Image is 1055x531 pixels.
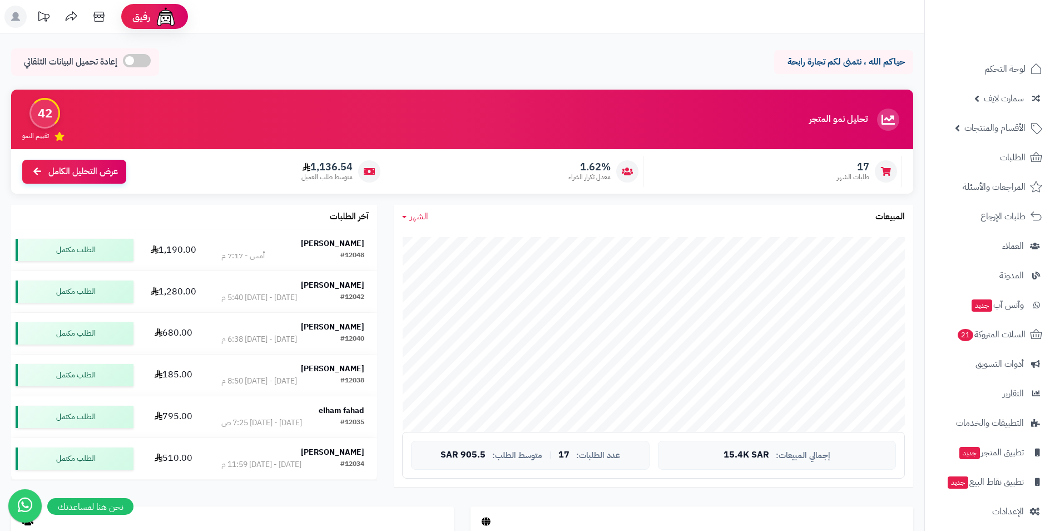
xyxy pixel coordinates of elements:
td: 185.00 [138,355,209,396]
strong: [PERSON_NAME] [301,363,364,375]
strong: elham fahad [319,405,364,416]
div: [DATE] - [DATE] 6:38 م [221,334,297,345]
span: تطبيق المتجر [958,445,1024,460]
td: 795.00 [138,396,209,437]
span: الأقسام والمنتجات [964,120,1026,136]
td: 510.00 [138,438,209,479]
a: أدوات التسويق [932,351,1048,377]
div: [DATE] - [DATE] 8:50 م [221,376,297,387]
div: [DATE] - [DATE] 7:25 ص [221,417,302,429]
span: وآتس آب [970,297,1024,313]
a: تطبيق نقاط البيعجديد [932,469,1048,495]
strong: [PERSON_NAME] [301,238,364,249]
div: الطلب مكتمل [16,406,133,428]
a: الشهر [402,210,428,223]
div: #12040 [340,334,364,345]
div: #12042 [340,292,364,303]
a: السلات المتروكة21 [932,321,1048,348]
span: عدد الطلبات: [576,451,620,460]
span: أدوات التسويق [975,356,1024,372]
span: | [549,451,552,459]
span: إجمالي المبيعات: [776,451,830,460]
span: 1,136.54 [301,161,353,173]
span: جديد [948,476,968,489]
span: الطلبات [1000,150,1026,165]
h3: آخر الطلبات [330,212,369,222]
div: الطلب مكتمل [16,281,133,303]
a: الإعدادات [932,498,1048,525]
div: #12034 [340,459,364,470]
span: متوسط الطلب: [492,451,542,460]
span: 905.5 SAR [440,450,486,460]
span: 17 [558,450,569,460]
img: ai-face.png [155,6,177,28]
h3: تحليل نمو المتجر [809,115,868,125]
span: الإعدادات [992,504,1024,519]
span: المراجعات والأسئلة [963,179,1026,195]
span: 15.4K SAR [724,450,769,460]
div: الطلب مكتمل [16,322,133,345]
span: المدونة [999,268,1024,283]
strong: [PERSON_NAME] [301,446,364,458]
div: أمس - 7:17 م [221,250,265,262]
div: [DATE] - [DATE] 11:59 م [221,459,301,470]
span: متوسط طلب العميل [301,173,353,182]
a: الطلبات [932,144,1048,171]
a: التقارير [932,380,1048,407]
span: جديد [959,447,980,459]
span: 21 [957,328,974,342]
a: طلبات الإرجاع [932,203,1048,230]
span: رفيق [132,10,150,23]
span: التقارير [1003,386,1024,401]
div: [DATE] - [DATE] 5:40 م [221,292,297,303]
a: تحديثات المنصة [29,6,57,31]
strong: [PERSON_NAME] [301,279,364,291]
h3: المبيعات [875,212,905,222]
span: التطبيقات والخدمات [956,415,1024,431]
a: المدونة [932,262,1048,289]
span: طلبات الشهر [837,173,869,182]
span: تطبيق نقاط البيع [947,474,1024,490]
span: إعادة تحميل البيانات التلقائي [24,56,117,68]
span: تقييم النمو [22,131,49,141]
span: 17 [837,161,869,173]
span: جديد [972,299,992,312]
p: حياكم الله ، نتمنى لكم تجارة رابحة [782,56,905,68]
div: #12035 [340,417,364,429]
span: لوحة التحكم [984,61,1026,77]
a: العملاء [932,233,1048,259]
strong: [PERSON_NAME] [301,321,364,333]
a: وآتس آبجديد [932,292,1048,318]
a: عرض التحليل الكامل [22,160,126,184]
div: الطلب مكتمل [16,448,133,470]
span: السلات المتروكة [957,327,1026,342]
a: تطبيق المتجرجديد [932,439,1048,466]
span: سمارت لايف [984,91,1024,106]
span: 1.62% [568,161,611,173]
td: 1,190.00 [138,229,209,271]
div: الطلب مكتمل [16,239,133,261]
div: الطلب مكتمل [16,364,133,386]
div: #12038 [340,376,364,387]
td: 1,280.00 [138,271,209,312]
span: طلبات الإرجاع [980,209,1026,224]
div: #12048 [340,250,364,262]
td: 680.00 [138,313,209,354]
span: عرض التحليل الكامل [48,165,118,178]
img: logo-2.png [979,17,1044,41]
span: الشهر [410,210,428,223]
span: العملاء [1002,238,1024,254]
a: لوحة التحكم [932,56,1048,82]
a: التطبيقات والخدمات [932,410,1048,436]
a: المراجعات والأسئلة [932,174,1048,200]
span: معدل تكرار الشراء [568,173,611,182]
